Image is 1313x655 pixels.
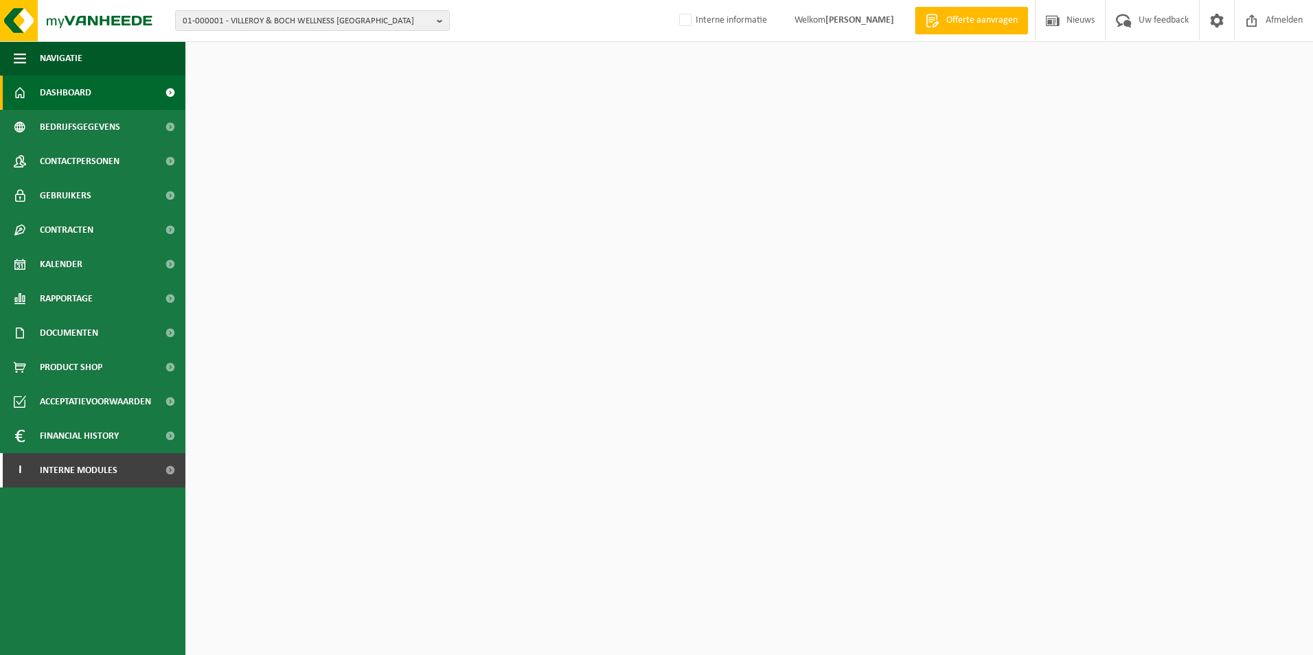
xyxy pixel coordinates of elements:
[40,350,102,384] span: Product Shop
[40,144,119,179] span: Contactpersonen
[40,213,93,247] span: Contracten
[825,15,894,25] strong: [PERSON_NAME]
[40,76,91,110] span: Dashboard
[676,10,767,31] label: Interne informatie
[943,14,1021,27] span: Offerte aanvragen
[40,419,119,453] span: Financial History
[175,10,450,31] button: 01-000001 - VILLEROY & BOCH WELLNESS [GEOGRAPHIC_DATA]
[40,453,117,487] span: Interne modules
[40,384,151,419] span: Acceptatievoorwaarden
[40,179,91,213] span: Gebruikers
[183,11,431,32] span: 01-000001 - VILLEROY & BOCH WELLNESS [GEOGRAPHIC_DATA]
[40,41,82,76] span: Navigatie
[40,281,93,316] span: Rapportage
[915,7,1028,34] a: Offerte aanvragen
[40,110,120,144] span: Bedrijfsgegevens
[40,316,98,350] span: Documenten
[14,453,26,487] span: I
[40,247,82,281] span: Kalender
